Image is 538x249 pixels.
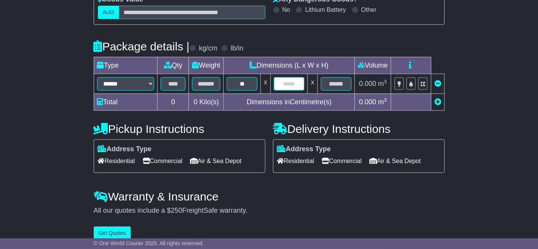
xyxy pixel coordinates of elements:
td: x [308,74,318,94]
td: Qty [158,57,189,74]
h4: Pickup Instructions [94,123,265,135]
td: Total [94,94,158,110]
sup: 3 [384,97,387,103]
span: 0.000 [359,98,376,106]
td: Weight [189,57,224,74]
span: Air & Sea Depot [190,155,242,167]
button: Get Quotes [94,226,131,240]
div: All our quotes include a $ FreightSafe warranty. [94,207,445,215]
td: Dimensions (L x W x H) [224,57,355,74]
span: m [378,80,387,87]
td: Type [94,57,158,74]
td: Volume [355,57,391,74]
h4: Package details | [94,40,190,53]
span: © One World Courier 2025. All rights reserved. [94,240,204,246]
a: Add new item [434,98,441,106]
span: 0.000 [359,80,376,87]
span: Air & Sea Depot [369,155,421,167]
label: lb/in [231,44,243,53]
span: Commercial [322,155,362,167]
span: Residential [98,155,135,167]
label: No [283,6,290,13]
span: 250 [171,207,182,214]
span: m [378,98,387,106]
td: 0 [158,94,189,110]
span: Residential [277,155,314,167]
span: Commercial [143,155,182,167]
label: kg/cm [199,44,217,53]
a: Remove this item [434,80,441,87]
td: Dimensions in Centimetre(s) [224,94,355,110]
label: Address Type [277,145,331,154]
label: Address Type [98,145,152,154]
label: AUD [98,6,119,19]
h4: Warranty & Insurance [94,190,445,203]
label: Other [361,6,377,13]
sup: 3 [384,79,387,84]
td: Kilo(s) [189,94,224,110]
td: x [261,74,271,94]
h4: Delivery Instructions [273,123,445,135]
label: Lithium Battery [305,6,346,13]
span: 0 [193,98,197,106]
